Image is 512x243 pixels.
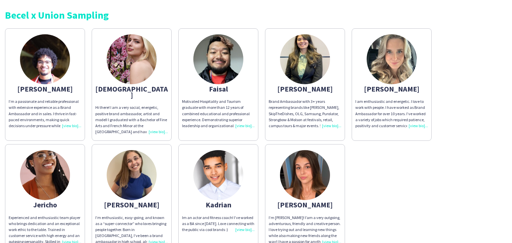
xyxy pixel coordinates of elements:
img: thumb-68111739a5885.jpeg [280,150,330,200]
div: [DEMOGRAPHIC_DATA] [95,86,168,98]
div: [PERSON_NAME] [269,86,341,92]
div: Brand Ambassador with 3+ years representing brands like [PERSON_NAME], SkipTheDishes, OLG, Samsun... [269,99,341,129]
div: Jericho [9,202,81,208]
img: thumb-66ba3ca194c6d.jpeg [20,34,70,84]
img: thumb-641d974d17ab2.jpg [20,150,70,200]
img: thumb-689dce28d480b.jpeg [193,34,243,84]
div: Faisal [182,86,255,92]
div: Im an actor and fitness coach! I’ve worked as a BA since [DATE]. Love connecting with the public ... [182,215,255,233]
img: thumb-653164e0460b9.jpeg [367,34,417,84]
div: [PERSON_NAME] [269,202,341,208]
img: thumb-68a38e6ec9cde.jpg [107,150,157,200]
div: Kadrian [182,202,255,208]
div: Motivated Hospitality and Tourism graduate with more than 12 years of combined educational and pr... [182,99,255,129]
img: thumb-900f0827-0809-409c-94a5-eb205d5ac7e7.jpg [107,34,157,84]
div: I am enthusiastic and energetic. I love to work with people. I have worked as Brand Ambassador fo... [355,99,428,129]
div: [PERSON_NAME] [95,202,168,208]
img: thumb-689a31933b88c.jpeg [280,34,330,84]
div: [PERSON_NAME] [355,86,428,92]
div: [PERSON_NAME] [9,86,81,92]
div: I’m a passionate and reliable professional with extensive experience as a Brand Ambassador and in... [9,99,81,129]
div: Becel x Union Sampling [5,10,507,20]
div: Hi there! I am a very social, energetic, positive brand ambassador, artist and model! I graduated... [95,105,168,135]
img: thumb-5e44c19c920b5.jpeg [193,150,243,200]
